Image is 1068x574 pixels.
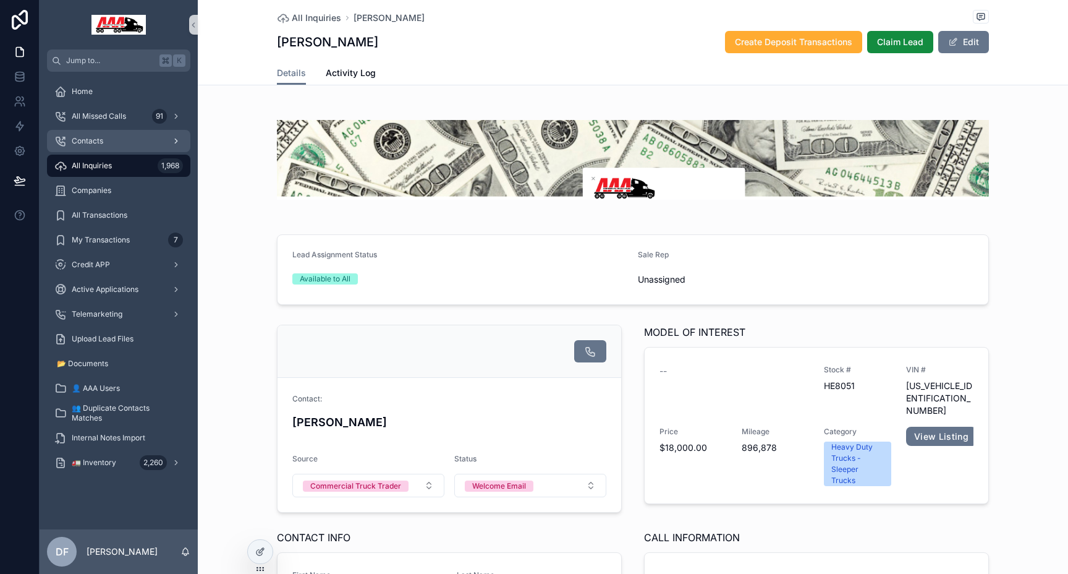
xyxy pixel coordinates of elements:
[40,72,198,490] div: scrollable content
[47,402,190,424] a: 👥 Duplicate Contacts Matches
[277,62,306,85] a: Details
[72,136,103,146] span: Contacts
[354,12,425,24] a: [PERSON_NAME]
[877,36,923,48] span: Claim Lead
[742,442,809,454] span: 896,878
[831,442,884,486] div: Heavy Duty Trucks - Sleeper Trucks
[72,260,110,270] span: Credit APP
[292,474,444,497] button: Select Button
[465,479,533,492] button: Unselect WELCOME_EMAIL
[152,109,167,124] div: 91
[47,254,190,276] a: Credit APP
[72,87,93,96] span: Home
[644,325,745,340] span: MODEL OF INTEREST
[277,120,989,200] img: 29689-Screenshot_10.png
[47,278,190,301] a: Active Applications
[174,56,184,66] span: K
[326,62,376,87] a: Activity Log
[47,328,190,350] a: Upload Lead Files
[824,380,891,392] span: HE8051
[72,458,116,468] span: 🚛 Inventory
[87,546,158,558] p: [PERSON_NAME]
[168,233,183,247] div: 7
[47,155,190,177] a: All Inquiries1,968
[303,479,409,492] button: Unselect COMMERCIAL_TRUCK_TRADER
[72,235,130,245] span: My Transactions
[277,67,306,79] span: Details
[659,365,667,377] span: --
[72,210,127,220] span: All Transactions
[47,377,190,400] a: 👤 AAA Users
[91,15,146,35] img: App logo
[938,31,989,53] button: Edit
[906,380,973,417] span: [US_VEHICLE_IDENTIFICATION_NUMBER]
[867,31,933,53] button: Claim Lead
[72,383,120,393] span: 👤 AAA Users
[66,56,155,66] span: Jump to...
[47,204,190,226] a: All Transactions
[644,530,740,545] span: CALL INFORMATION
[326,67,376,79] span: Activity Log
[72,334,133,344] span: Upload Lead Files
[638,273,685,286] span: Unassigned
[72,161,112,171] span: All Inquiries
[277,12,341,24] a: All Inquiries
[72,309,122,319] span: Telemarketing
[140,455,167,470] div: 2,260
[725,31,862,53] button: Create Deposit Transactions
[72,186,111,195] span: Companies
[47,427,190,449] a: Internal Notes Import
[638,250,669,259] span: Sale Rep
[292,250,377,259] span: Lead Assignment Status
[47,452,190,474] a: 🚛 Inventory2,260
[310,481,401,492] div: Commercial Truck Trader
[72,403,178,423] span: 👥 Duplicate Contacts Matches
[72,285,138,294] span: Active Applications
[659,442,727,454] span: $18,000.00
[292,414,606,430] h4: [PERSON_NAME]
[454,474,606,497] button: Select Button
[72,111,126,121] span: All Missed Calls
[47,130,190,152] a: Contacts
[47,353,190,375] a: 📂 Documents
[292,394,322,404] span: Contact:
[735,36,852,48] span: Create Deposit Transactions
[454,454,477,463] span: Status
[47,49,190,72] button: Jump to...K
[57,359,108,369] span: 📂 Documents
[56,544,69,559] span: DF
[742,427,809,437] span: Mileage
[47,105,190,127] a: All Missed Calls91
[72,433,145,443] span: Internal Notes Import
[824,365,891,375] span: Stock #
[300,273,350,285] div: Available to All
[659,427,727,437] span: Price
[47,303,190,325] a: Telemarketing
[158,158,183,173] div: 1,968
[824,427,891,437] span: Category
[47,80,190,103] a: Home
[472,481,526,492] div: Welcome Email
[906,427,977,447] a: View Listing
[47,179,190,202] a: Companies
[277,33,378,51] h1: [PERSON_NAME]
[47,229,190,251] a: My Transactions7
[906,365,973,375] span: VIN #
[277,530,350,545] span: CONTACT INFO
[292,12,341,24] span: All Inquiries
[292,454,318,463] span: Source
[645,348,988,503] a: --Stock #HE8051VIN #[US_VEHICLE_IDENTIFICATION_NUMBER]Price$18,000.00Mileage896,878CategoryHeavy ...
